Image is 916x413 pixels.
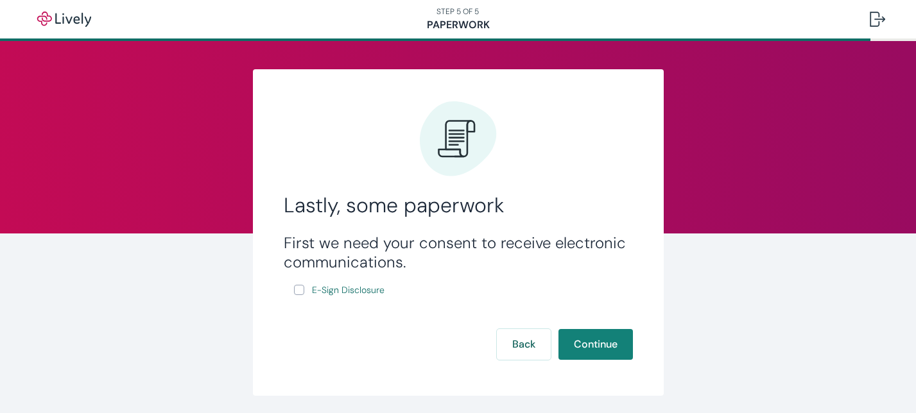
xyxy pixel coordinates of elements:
button: Log out [860,4,895,35]
button: Continue [558,329,633,360]
h2: Lastly, some paperwork [284,192,633,218]
h3: First we need your consent to receive electronic communications. [284,233,633,272]
img: Lively [28,12,100,27]
button: Back [497,329,551,360]
span: E-Sign Disclosure [312,283,385,297]
a: e-sign disclosure document [309,282,387,298]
